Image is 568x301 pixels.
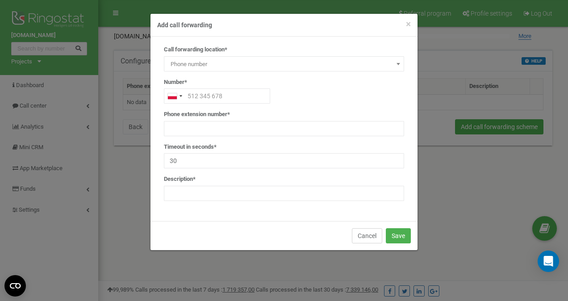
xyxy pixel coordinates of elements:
button: Open CMP widget [4,275,26,297]
div: Open Intercom Messenger [538,251,559,272]
label: Phone extension number* [164,110,230,119]
span: Phone number [167,58,401,71]
div: Telephone country code [164,89,185,103]
span: Phone number [164,56,404,71]
button: Save [386,228,411,243]
button: Cancel [352,228,382,243]
span: × [406,19,411,29]
label: Number* [164,78,187,87]
label: Timeout in seconds* [164,143,217,151]
h4: Add call forwarding [157,21,411,29]
label: Description* [164,175,196,184]
label: Call forwarding location* [164,46,227,54]
input: 512 345 678 [164,88,270,104]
